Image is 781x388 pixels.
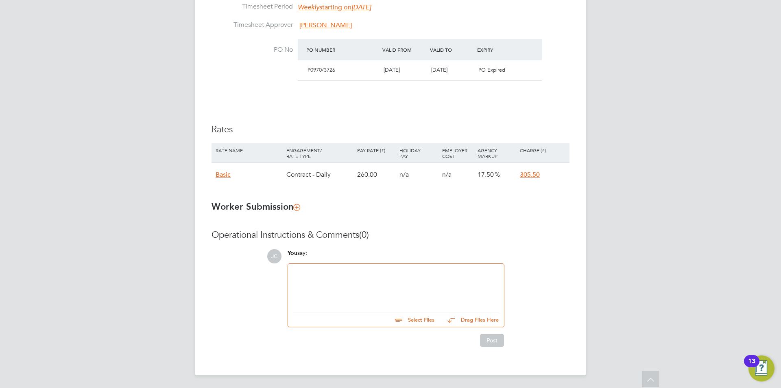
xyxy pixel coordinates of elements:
[214,143,284,157] div: Rate Name
[351,3,371,11] em: [DATE]
[397,143,440,163] div: Holiday Pay
[212,229,569,241] h3: Operational Instructions & Comments
[216,171,231,179] span: Basic
[475,42,523,57] div: Expiry
[748,355,774,381] button: Open Resource Center, 13 new notifications
[304,42,380,57] div: PO Number
[440,143,476,163] div: Employer Cost
[441,312,499,329] button: Drag Files Here
[212,124,569,136] h3: Rates
[480,334,504,347] button: Post
[355,143,397,157] div: Pay Rate (£)
[442,171,452,179] span: n/a
[384,66,400,73] span: [DATE]
[212,2,293,11] label: Timesheet Period
[284,163,355,186] div: Contract - Daily
[308,66,335,73] span: P0970/3726
[518,143,567,157] div: Charge (£)
[478,66,505,73] span: PO Expired
[212,46,293,54] label: PO No
[299,21,352,29] span: [PERSON_NAME]
[288,250,297,256] span: You
[284,143,355,163] div: Engagement/ Rate Type
[267,249,281,263] span: JC
[520,171,540,179] span: 305.50
[212,21,293,29] label: Timesheet Approver
[380,42,428,57] div: Valid From
[476,143,518,163] div: Agency Markup
[288,249,504,263] div: say:
[431,66,447,73] span: [DATE]
[298,3,319,11] em: Weekly
[355,163,397,186] div: 260.00
[399,171,409,179] span: n/a
[748,361,755,372] div: 13
[212,201,300,212] b: Worker Submission
[478,171,494,179] span: 17.50
[298,3,371,11] span: starting on
[428,42,476,57] div: Valid To
[359,229,369,240] span: (0)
